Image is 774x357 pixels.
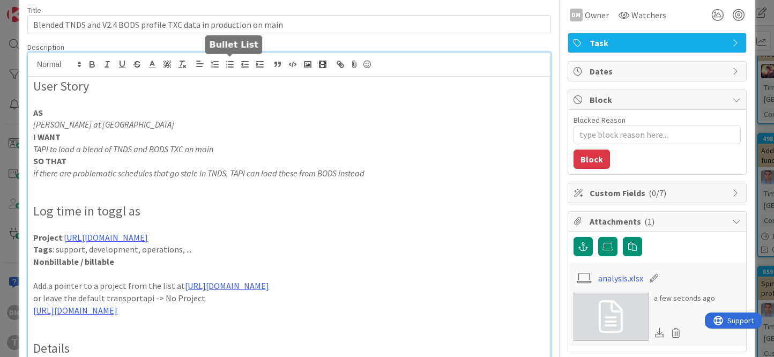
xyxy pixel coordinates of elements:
[590,215,727,228] span: Attachments
[33,107,43,118] strong: AS
[33,292,545,304] p: or leave the default transportapi -> No Project
[185,280,269,291] a: [URL][DOMAIN_NAME]
[574,150,610,169] button: Block
[27,15,551,34] input: type card name here...
[27,5,41,15] label: Title
[33,131,61,142] strong: I WANT
[570,9,583,21] div: DM
[33,232,62,243] strong: Project
[33,243,545,256] p: : support, development, operations, ...
[33,280,545,292] p: Add a pointer to a project from the list at
[33,256,114,267] strong: Nonbillable / billable
[33,204,545,219] h2: Log time in toggl as
[590,36,727,49] span: Task
[590,187,727,199] span: Custom Fields
[654,326,666,340] div: Download
[33,144,213,154] em: TAPI to load a blend of TNDS and BODS TXC on main
[585,9,609,21] span: Owner
[590,65,727,78] span: Dates
[649,188,666,198] span: ( 0/7 )
[654,293,715,304] div: a few seconds ago
[33,119,174,130] em: [PERSON_NAME] at [GEOGRAPHIC_DATA]
[33,244,53,255] strong: Tags
[33,79,545,94] h2: User Story
[33,341,545,356] h2: Details
[33,168,364,178] em: if there are problematic schedules that go stale in TNDS, TAPI can load these from BODS instead
[209,40,258,50] h5: Bullet List
[598,272,643,285] a: analysis.xlsx
[644,216,654,227] span: ( 1 )
[33,305,117,316] a: [URL][DOMAIN_NAME]
[590,93,727,106] span: Block
[574,115,626,125] label: Blocked Reason
[33,232,545,244] p: :
[23,2,49,14] span: Support
[64,232,148,243] a: [URL][DOMAIN_NAME]
[33,155,66,166] strong: SO THAT
[27,42,64,52] span: Description
[631,9,666,21] span: Watchers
